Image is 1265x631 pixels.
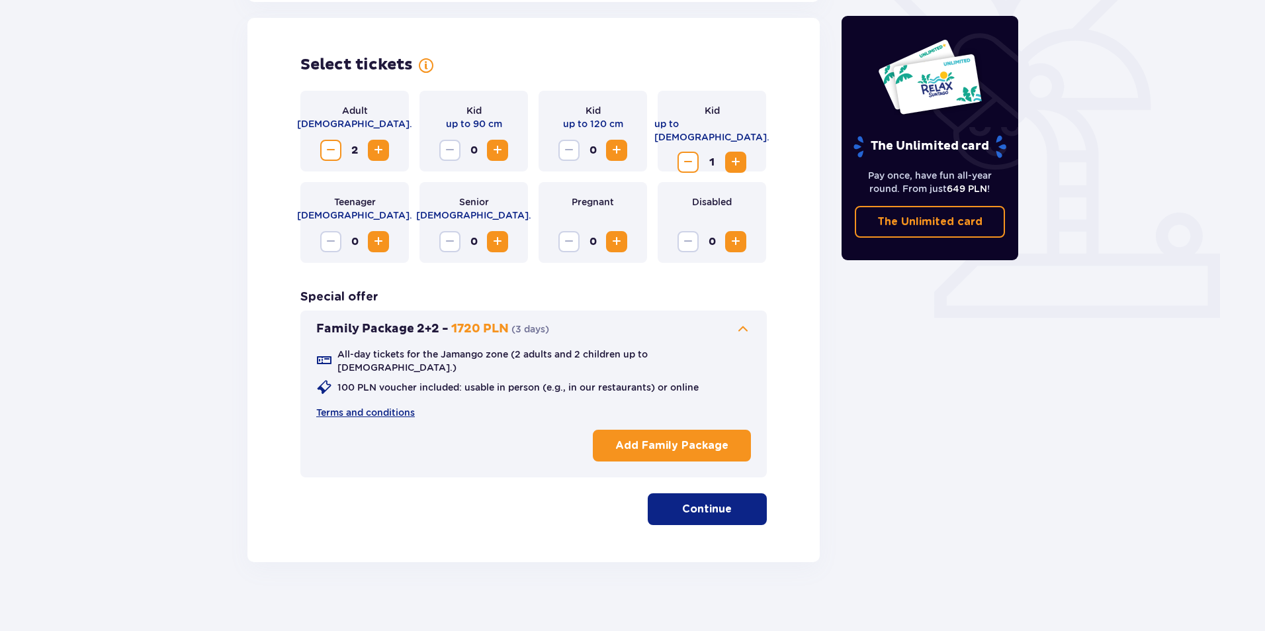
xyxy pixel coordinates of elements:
[648,493,767,525] button: Continue
[337,381,699,394] p: 100 PLN voucher included: usable in person (e.g., in our restaurants) or online
[446,117,502,130] p: up to 90 cm
[852,135,1008,158] p: The Unlimited card
[572,195,614,209] p: Pregnant
[582,231,603,252] span: 0
[677,231,699,252] button: Decrease
[320,140,341,161] button: Decrease
[705,104,720,117] p: Kid
[701,231,722,252] span: 0
[466,104,482,117] p: Kid
[439,140,460,161] button: Decrease
[300,289,378,305] h3: Special offer
[877,38,982,115] img: Two entry cards to Suntago with the word 'UNLIMITED RELAX', featuring a white background with tro...
[297,117,412,130] p: [DEMOGRAPHIC_DATA].
[725,152,746,173] button: Increase
[606,140,627,161] button: Increase
[297,209,412,222] p: [DEMOGRAPHIC_DATA].
[334,195,376,209] p: Teenager
[344,231,365,252] span: 0
[654,117,769,144] p: up to [DEMOGRAPHIC_DATA].
[368,231,389,252] button: Increase
[342,104,368,117] p: Adult
[855,169,1006,195] p: Pay once, have fun all-year round. From just !
[558,140,580,161] button: Decrease
[416,209,531,222] p: [DEMOGRAPHIC_DATA].
[316,321,751,337] button: Family Package 2+2 -1720 PLN(3 days)
[606,231,627,252] button: Increase
[463,140,484,161] span: 0
[487,140,508,161] button: Increase
[692,195,732,209] p: Disabled
[725,231,746,252] button: Increase
[947,183,987,194] span: 649 PLN
[855,206,1006,238] a: The Unlimited card
[487,231,508,252] button: Increase
[368,140,389,161] button: Increase
[511,322,549,336] p: ( 3 days )
[701,152,722,173] span: 1
[316,321,449,337] p: Family Package 2+2 -
[877,215,982,229] p: The Unlimited card
[459,195,489,209] p: Senior
[463,231,484,252] span: 0
[682,502,732,516] p: Continue
[439,231,460,252] button: Decrease
[677,152,699,173] button: Decrease
[615,438,728,453] p: Add Family Package
[586,104,601,117] p: Kid
[344,140,365,161] span: 2
[320,231,341,252] button: Decrease
[593,430,751,461] button: Add Family Package
[582,140,603,161] span: 0
[300,55,413,75] h2: Select tickets
[558,231,580,252] button: Decrease
[563,117,623,130] p: up to 120 cm
[316,406,415,419] a: Terms and conditions
[337,348,751,374] p: All-day tickets for the Jamango zone (2 adults and 2 children up to [DEMOGRAPHIC_DATA].)
[451,321,509,337] p: 1720 PLN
